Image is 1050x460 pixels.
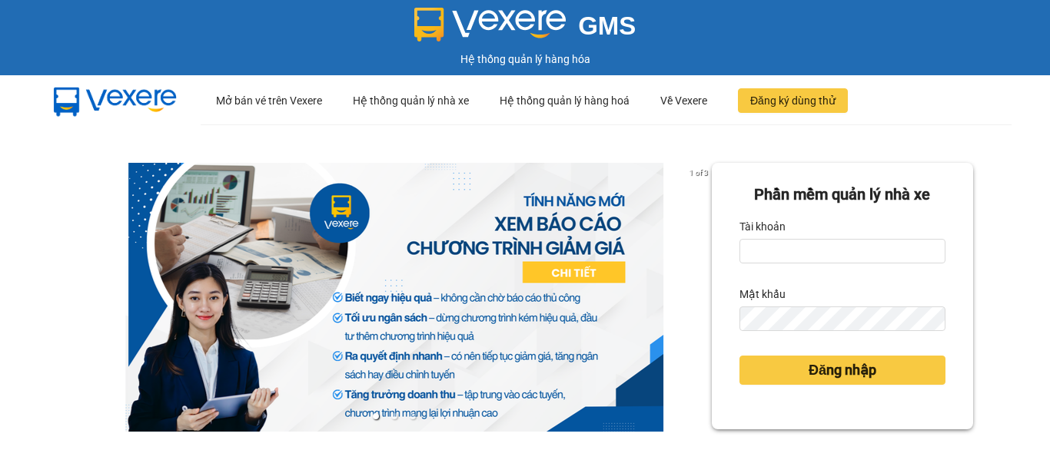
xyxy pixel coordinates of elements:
[77,163,98,432] button: previous slide / item
[216,76,322,125] div: Mở bán vé trên Vexere
[353,76,469,125] div: Hệ thống quản lý nhà xe
[660,76,707,125] div: Về Vexere
[739,306,945,331] input: Mật khẩu
[685,163,712,183] p: 1 of 3
[739,183,945,207] div: Phần mềm quản lý nhà xe
[373,413,379,419] li: slide item 1
[739,239,945,263] input: Tài khoản
[578,12,636,40] span: GMS
[738,88,848,113] button: Đăng ký dùng thử
[500,76,630,125] div: Hệ thống quản lý hàng hoá
[410,413,416,419] li: slide item 3
[739,214,786,239] label: Tài khoản
[739,282,786,306] label: Mật khẩu
[809,359,876,381] span: Đăng nhập
[38,75,192,126] img: mbUUG5Q.png
[750,92,836,109] span: Đăng ký dùng thử
[391,413,397,419] li: slide item 2
[4,51,1046,68] div: Hệ thống quản lý hàng hóa
[690,163,712,432] button: next slide / item
[739,356,945,385] button: Đăng nhập
[414,8,567,41] img: logo 2
[414,23,636,35] a: GMS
